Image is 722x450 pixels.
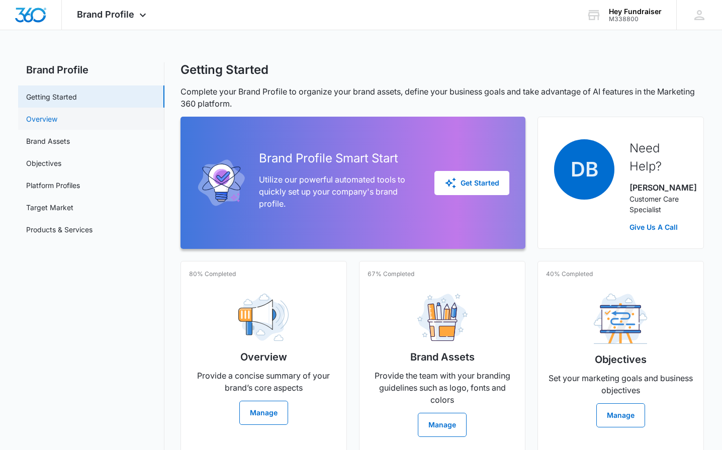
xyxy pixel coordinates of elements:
h2: Brand Assets [410,349,475,365]
a: Target Market [26,202,73,213]
p: 67% Completed [368,269,414,279]
a: Platform Profiles [26,180,80,191]
h2: Brand Profile Smart Start [259,149,418,167]
p: Set your marketing goals and business objectives [546,372,695,396]
a: Brand Assets [26,136,70,146]
p: Utilize our powerful automated tools to quickly set up your company's brand profile. [259,173,418,210]
span: Brand Profile [77,9,134,20]
p: 80% Completed [189,269,236,279]
p: [PERSON_NAME] [629,182,687,194]
a: Products & Services [26,224,93,235]
p: Provide the team with your branding guidelines such as logo, fonts and colors [368,370,517,406]
h2: Overview [240,349,287,365]
div: Get Started [444,177,499,189]
p: 40% Completed [546,269,593,279]
a: Overview [26,114,57,124]
a: Getting Started [26,92,77,102]
button: Get Started [434,171,509,195]
h1: Getting Started [180,62,268,77]
h2: Objectives [595,352,647,367]
button: Manage [418,413,467,437]
button: Manage [596,403,645,427]
button: Manage [239,401,288,425]
h2: Need Help? [629,139,687,175]
div: account id [609,16,662,23]
h2: Brand Profile [18,62,164,77]
p: Provide a concise summary of your brand’s core aspects [189,370,338,394]
p: Complete your Brand Profile to organize your brand assets, define your business goals and take ad... [180,85,704,110]
p: Customer Care Specialist [629,194,687,215]
span: DB [554,139,614,200]
a: Objectives [26,158,61,168]
a: Give Us A Call [629,222,687,232]
div: account name [609,8,662,16]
